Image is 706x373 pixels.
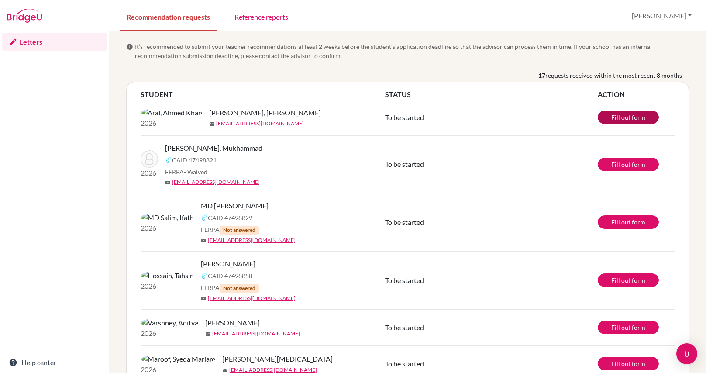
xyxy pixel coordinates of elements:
[2,33,107,51] a: Letters
[227,1,295,31] a: Reference reports
[598,273,659,287] a: Fill out form
[205,318,260,328] span: [PERSON_NAME]
[201,238,206,243] span: mail
[141,168,158,178] p: 2026
[598,158,659,171] a: Fill out form
[628,7,696,24] button: [PERSON_NAME]
[209,107,321,118] span: [PERSON_NAME], [PERSON_NAME]
[385,89,598,100] th: STATUS
[141,212,194,223] img: MD Salim, Ifath
[135,42,689,60] span: It’s recommended to submit your teacher recommendations at least 2 weeks before the student’s app...
[141,150,158,168] img: Sagdullaev, Mukhammad
[201,225,259,235] span: FERPA
[201,200,269,211] span: MD [PERSON_NAME]
[172,155,217,165] span: CAID 47498821
[676,343,697,364] div: Open Intercom Messenger
[165,143,262,153] span: [PERSON_NAME], Mukhammad
[208,213,252,222] span: CAID 47498829
[385,359,424,368] span: To be started
[141,270,194,281] img: Hossain, Tahsin
[2,354,107,371] a: Help center
[385,276,424,284] span: To be started
[201,259,255,269] span: [PERSON_NAME]
[205,332,210,337] span: mail
[385,323,424,332] span: To be started
[208,294,296,302] a: [EMAIL_ADDRESS][DOMAIN_NAME]
[201,273,208,280] img: Common App logo
[598,111,659,124] a: Fill out form
[222,354,333,364] span: [PERSON_NAME][MEDICAL_DATA]
[184,168,207,176] span: - Waived
[141,354,215,364] img: Maroof, Syeda Mariam
[141,107,202,118] img: Araf, Ahmed Khan
[385,113,424,121] span: To be started
[201,283,259,293] span: FERPA
[126,43,133,50] span: info
[141,118,202,128] p: 2026
[165,180,170,185] span: mail
[598,321,659,334] a: Fill out form
[222,368,227,373] span: mail
[7,9,42,23] img: Bridge-U
[212,330,300,338] a: [EMAIL_ADDRESS][DOMAIN_NAME]
[385,218,424,226] span: To be started
[545,71,682,80] span: requests received within the most recent 8 months
[220,226,259,235] span: Not answered
[201,214,208,221] img: Common App logo
[141,281,194,291] p: 2026
[216,120,304,128] a: [EMAIL_ADDRESS][DOMAIN_NAME]
[209,121,214,127] span: mail
[598,89,675,100] th: ACTION
[598,215,659,229] a: Fill out form
[141,223,194,233] p: 2026
[120,1,217,31] a: Recommendation requests
[141,89,385,100] th: STUDENT
[538,71,545,80] b: 17
[141,328,198,338] p: 2026
[385,160,424,168] span: To be started
[172,178,260,186] a: [EMAIL_ADDRESS][DOMAIN_NAME]
[208,271,252,280] span: CAID 47498858
[598,357,659,370] a: Fill out form
[208,236,296,244] a: [EMAIL_ADDRESS][DOMAIN_NAME]
[165,167,207,176] span: FERPA
[141,318,198,328] img: Varshney, Aditya
[201,296,206,301] span: mail
[165,157,172,164] img: Common App logo
[220,284,259,293] span: Not answered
